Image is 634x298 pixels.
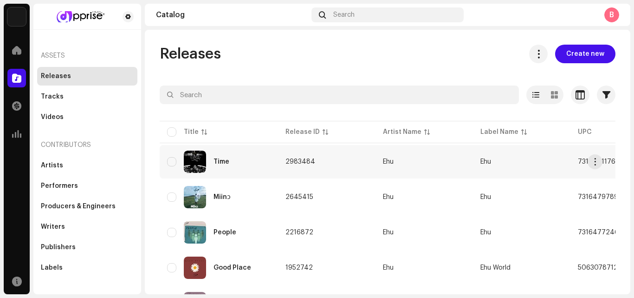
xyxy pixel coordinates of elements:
[383,265,394,271] div: Ehu
[383,229,394,236] div: Ehu
[566,45,604,63] span: Create new
[383,127,421,137] div: Artist Name
[285,194,313,200] span: 2645415
[383,159,466,165] span: Ehu
[37,238,137,257] re-m-nav-item: Publishers
[285,159,315,165] span: 2983484
[383,265,466,271] span: Ehu
[578,229,631,236] span: 7316477246227
[213,229,236,236] div: People
[37,156,137,175] re-m-nav-item: Artists
[41,113,64,121] div: Videos
[213,265,251,271] div: Good Place
[383,229,466,236] span: Ehu
[7,7,26,26] img: 1c16f3de-5afb-4452-805d-3f3454e20b1b
[383,159,394,165] div: Ehu
[37,258,137,277] re-m-nav-item: Labels
[37,177,137,195] re-m-nav-item: Performers
[285,229,313,236] span: 2216872
[383,194,394,200] div: Ehu
[41,11,119,22] img: 9735bdd7-cfd5-46c3-b821-837d9d3475c2
[41,244,76,251] div: Publishers
[156,11,308,19] div: Catalog
[41,182,78,190] div: Performers
[333,11,355,19] span: Search
[480,194,491,200] span: Ehu
[41,93,64,100] div: Tracks
[37,87,137,106] re-m-nav-item: Tracks
[184,186,206,208] img: 15102c50-d307-4fd1-b961-ac036a2d31d3
[480,159,491,165] span: Ehu
[37,218,137,236] re-m-nav-item: Writers
[604,7,619,22] div: B
[41,73,71,80] div: Releases
[285,127,320,137] div: Release ID
[213,159,229,165] div: Time
[37,134,137,156] re-a-nav-header: Contributors
[285,265,313,271] span: 1952742
[37,197,137,216] re-m-nav-item: Producers & Engineers
[213,194,231,200] div: Miinɔ
[480,127,518,137] div: Label Name
[37,45,137,67] re-a-nav-header: Assets
[578,159,628,165] span: 7316481176527
[184,127,199,137] div: Title
[41,162,63,169] div: Artists
[184,221,206,244] img: b97e8c14-0288-4916-9d56-e2c2d8b5ad41
[555,45,615,63] button: Create new
[41,203,116,210] div: Producers & Engineers
[480,229,491,236] span: Ehu
[41,264,63,272] div: Labels
[480,265,511,271] span: Ehu World
[37,67,137,86] re-m-nav-item: Releases
[184,151,206,173] img: 99bece06-876b-4537-91cb-25eb981e348b
[160,86,519,104] input: Search
[578,265,631,271] span: 5063078712904
[383,194,466,200] span: Ehu
[160,45,221,63] span: Releases
[184,257,206,279] img: be4d8ea3-2800-44d0-9905-1c07b6d43493
[41,223,65,231] div: Writers
[578,194,631,200] span: 7316479789227
[37,108,137,126] re-m-nav-item: Videos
